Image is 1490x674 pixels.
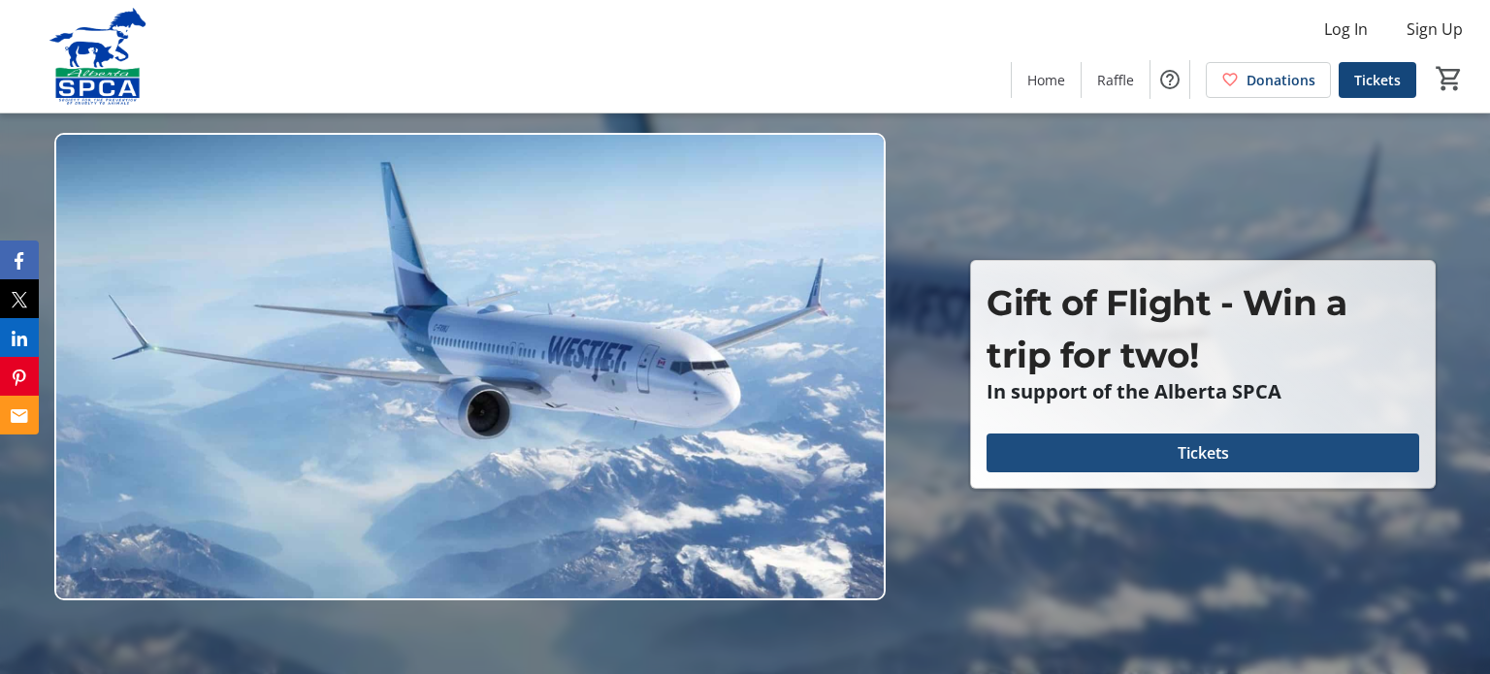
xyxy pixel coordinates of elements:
[12,8,184,105] img: Alberta SPCA's Logo
[1178,441,1229,465] span: Tickets
[1407,17,1463,41] span: Sign Up
[1027,70,1065,90] span: Home
[1324,17,1368,41] span: Log In
[1150,60,1189,99] button: Help
[987,433,1419,472] button: Tickets
[1432,61,1467,96] button: Cart
[1097,70,1134,90] span: Raffle
[987,381,1419,402] p: In support of the Alberta SPCA
[1082,62,1150,98] a: Raffle
[987,281,1346,376] span: Gift of Flight - Win a trip for two!
[1391,14,1478,45] button: Sign Up
[1247,70,1315,90] span: Donations
[1354,70,1401,90] span: Tickets
[1206,62,1331,98] a: Donations
[1309,14,1383,45] button: Log In
[1339,62,1416,98] a: Tickets
[1012,62,1081,98] a: Home
[54,133,887,601] img: Campaign CTA Media Photo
